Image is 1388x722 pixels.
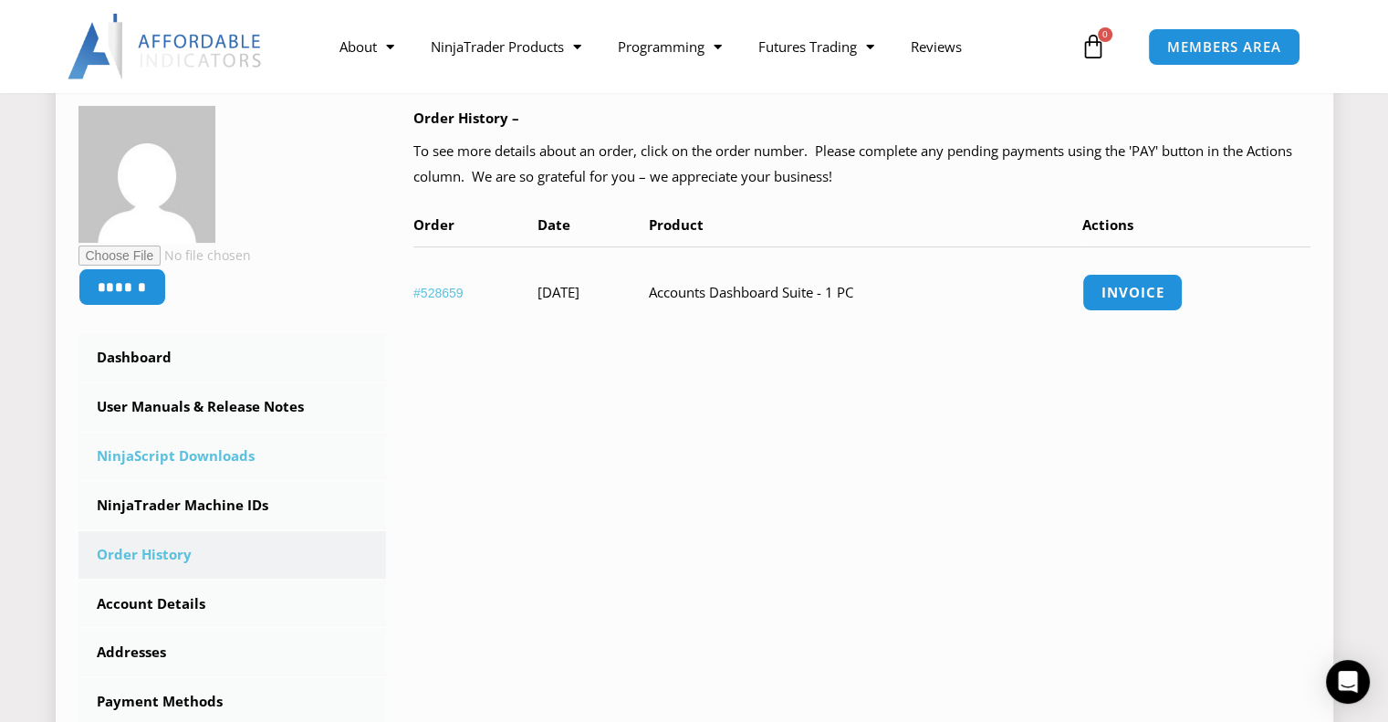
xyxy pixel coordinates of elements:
img: 84b7fd9a37919d4795e0aa83f63dd34d8dd976c562e03b48bc0ed31e2129f808 [78,106,215,243]
a: NinjaTrader Machine IDs [78,482,387,529]
a: 0 [1053,20,1133,73]
img: LogoAI | Affordable Indicators – NinjaTrader [68,14,264,79]
a: Dashboard [78,334,387,382]
div: Open Intercom Messenger [1326,660,1370,704]
a: About [321,26,412,68]
nav: Menu [321,26,1076,68]
a: NinjaScript Downloads [78,433,387,480]
a: Invoice order number 528659 [1082,274,1183,311]
span: Product [649,215,704,234]
a: User Manuals & Release Notes [78,383,387,431]
a: Order History [78,531,387,579]
a: Account Details [78,581,387,628]
a: View order number 528659 [413,286,464,300]
a: MEMBERS AREA [1148,28,1300,66]
span: Order [413,215,454,234]
b: Order History – [413,109,519,127]
span: MEMBERS AREA [1167,40,1281,54]
td: Accounts Dashboard Suite - 1 PC [649,246,1083,338]
p: To see more details about an order, click on the order number. Please complete any pending paymen... [413,139,1310,190]
a: Futures Trading [740,26,892,68]
a: NinjaTrader Products [412,26,600,68]
span: 0 [1098,27,1112,42]
a: Programming [600,26,740,68]
span: Actions [1082,215,1133,234]
a: Addresses [78,629,387,676]
a: Reviews [892,26,980,68]
time: [DATE] [537,283,579,301]
span: Date [537,215,570,234]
